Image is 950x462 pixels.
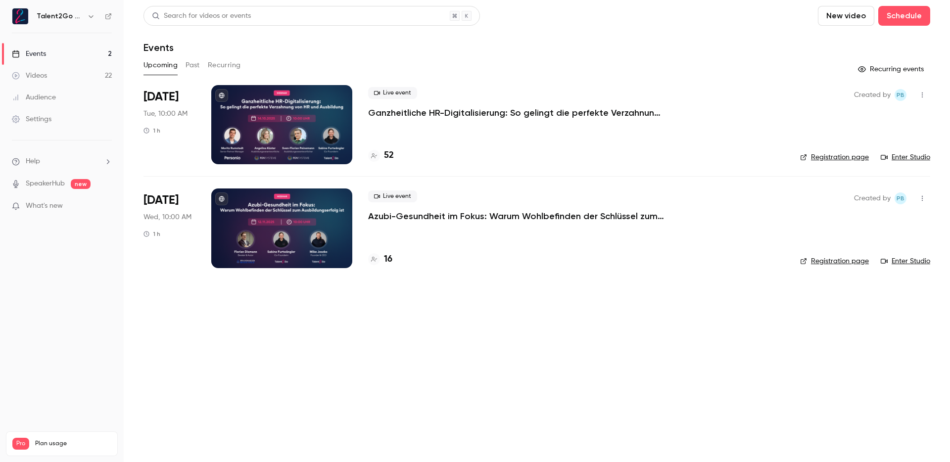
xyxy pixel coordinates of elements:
[897,192,904,204] span: PB
[881,152,930,162] a: Enter Studio
[143,85,195,164] div: Oct 14 Tue, 10:00 AM (Europe/Berlin)
[26,179,65,189] a: SpeakerHub
[368,210,665,222] a: Azubi-Gesundheit im Fokus: Warum Wohlbefinden der Schlüssel zum Ausbildungserfolg ist 💚
[12,8,28,24] img: Talent2Go GmbH
[818,6,874,26] button: New video
[71,179,91,189] span: new
[897,89,904,101] span: PB
[186,57,200,73] button: Past
[368,107,665,119] a: Ganzheitliche HR-Digitalisierung: So gelingt die perfekte Verzahnung von HR und Ausbildung mit Pe...
[12,156,112,167] li: help-dropdown-opener
[143,57,178,73] button: Upcoming
[368,149,394,162] a: 52
[26,201,63,211] span: What's new
[368,87,417,99] span: Live event
[37,11,83,21] h6: Talent2Go GmbH
[384,149,394,162] h4: 52
[12,92,56,102] div: Audience
[878,6,930,26] button: Schedule
[143,192,179,208] span: [DATE]
[854,89,891,101] span: Created by
[895,192,906,204] span: Pascal Blot
[12,438,29,450] span: Pro
[12,49,46,59] div: Events
[143,127,160,135] div: 1 h
[143,188,195,268] div: Nov 12 Wed, 10:00 AM (Europe/Berlin)
[152,11,251,21] div: Search for videos or events
[143,212,191,222] span: Wed, 10:00 AM
[881,256,930,266] a: Enter Studio
[143,42,174,53] h1: Events
[368,190,417,202] span: Live event
[26,156,40,167] span: Help
[12,71,47,81] div: Videos
[854,192,891,204] span: Created by
[800,256,869,266] a: Registration page
[800,152,869,162] a: Registration page
[854,61,930,77] button: Recurring events
[208,57,241,73] button: Recurring
[143,89,179,105] span: [DATE]
[895,89,906,101] span: Pascal Blot
[35,440,111,448] span: Plan usage
[368,253,392,266] a: 16
[384,253,392,266] h4: 16
[143,109,188,119] span: Tue, 10:00 AM
[143,230,160,238] div: 1 h
[12,114,51,124] div: Settings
